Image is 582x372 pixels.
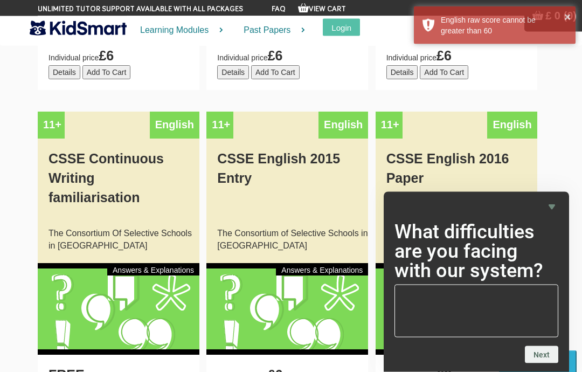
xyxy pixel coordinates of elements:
div: 11+ [376,112,403,139]
div: English [150,112,199,139]
a: View Cart [298,5,346,13]
div: Answers & Explanations [107,264,199,276]
div: 11+ [38,112,65,139]
button: × [564,11,571,22]
img: KidSmart logo [30,19,127,38]
div: CSSE English 2016 Paper [376,139,537,228]
img: Your items in the shopping basket [298,3,309,13]
div: English raw score cannot be greater than 60 [441,15,567,36]
div: The Consortium Of Selective Schools in [GEOGRAPHIC_DATA] [38,228,199,264]
button: Add To Cart [420,66,468,80]
div: Individual price [38,36,199,91]
div: 11+ [206,112,233,139]
div: English [487,112,537,139]
span: Unlimited tutor support available with all packages [38,4,243,15]
button: Details [386,66,418,80]
b: £6 [268,49,283,64]
b: £6 [436,49,452,64]
div: Individual price [206,36,368,91]
div: The Consortium of Selective Schools in [GEOGRAPHIC_DATA] [206,228,368,264]
a: Past Papers [230,16,312,45]
div: What difficulties are you facing with our system? [394,201,558,363]
h2: What difficulties are you facing with our system? [394,222,558,280]
button: Login [323,19,360,36]
div: Answers & Explanations [276,264,368,276]
button: Add To Cart [251,66,300,80]
b: £6 [99,49,114,64]
div: English [318,112,368,139]
textarea: What difficulties are you facing with our system? [394,285,558,337]
button: Hide survey [545,201,558,213]
button: Details [48,66,80,80]
div: Individual price [376,36,537,91]
button: Add To Cart [82,66,131,80]
a: FAQ [272,5,286,13]
a: Learning Modules [127,16,230,45]
button: Next question [525,346,558,363]
button: Details [217,66,249,80]
div: CSSE English 2015 Entry [206,139,368,228]
div: CSSE Continuous Writing familiarisation [38,139,199,228]
div: The Consortium of Selective Schools in [GEOGRAPHIC_DATA] [376,228,537,264]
